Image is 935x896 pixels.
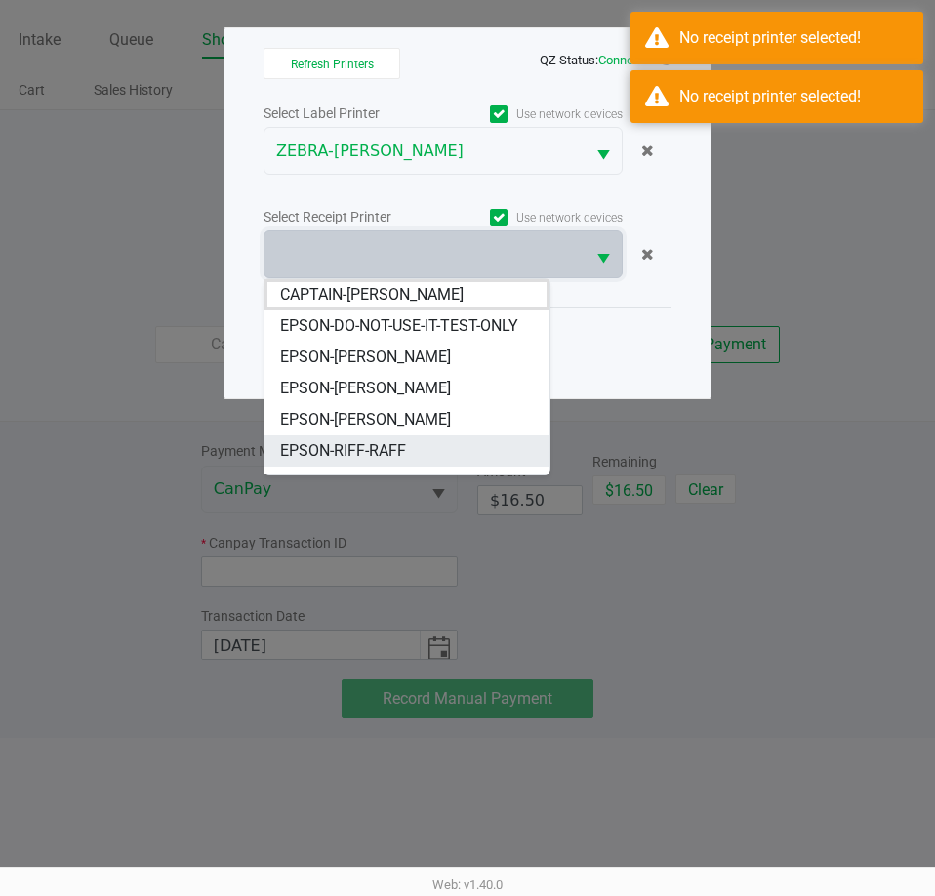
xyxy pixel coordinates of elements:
[432,877,503,892] span: Web: v1.40.0
[280,439,406,463] span: EPSON-RIFF-RAFF
[443,209,623,226] label: Use network devices
[585,231,622,277] button: Select
[280,377,451,400] span: EPSON-[PERSON_NAME]
[291,58,374,71] span: Refresh Printers
[264,207,443,227] div: Select Receipt Printer
[443,105,623,123] label: Use network devices
[598,53,658,67] span: Connected
[264,103,443,124] div: Select Label Printer
[679,85,909,108] div: No receipt printer selected!
[280,283,464,306] span: CAPTAIN-[PERSON_NAME]
[276,140,573,163] span: ZEBRA-[PERSON_NAME]
[679,26,909,50] div: No receipt printer selected!
[280,408,451,431] span: EPSON-[PERSON_NAME]
[585,128,622,174] button: Select
[540,53,671,67] span: QZ Status:
[280,470,451,494] span: EPSON-[PERSON_NAME]
[280,314,518,338] span: EPSON-DO-NOT-USE-IT-TEST-ONLY
[280,346,451,369] span: EPSON-[PERSON_NAME]
[264,48,400,79] button: Refresh Printers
